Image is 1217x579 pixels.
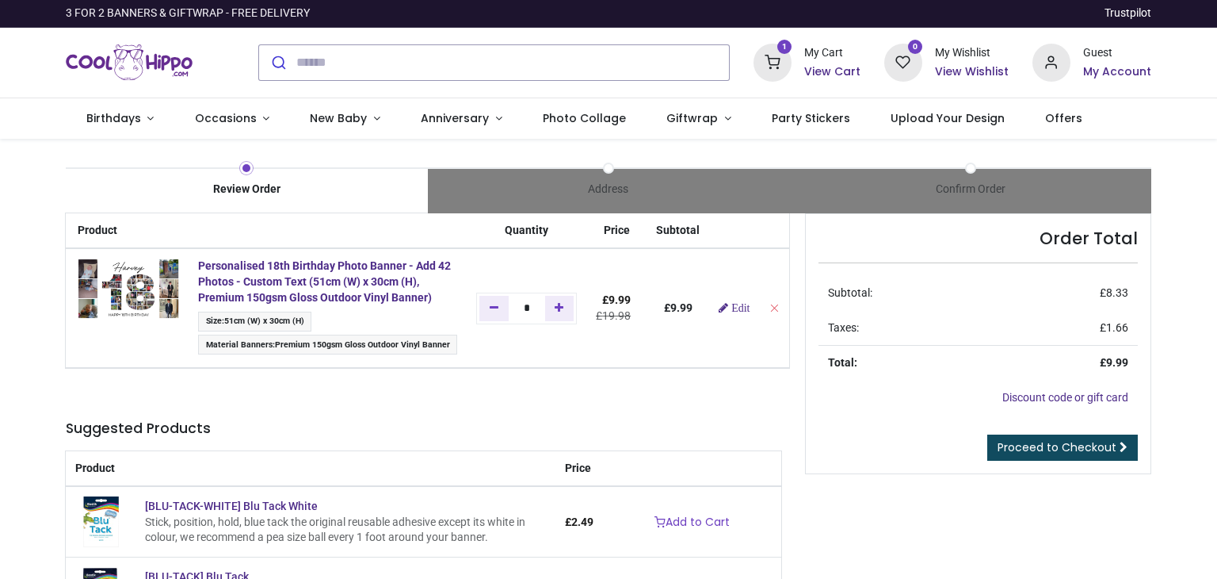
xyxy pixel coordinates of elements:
[818,276,1001,311] td: Subtotal:
[666,110,718,126] span: Giftwrap
[259,45,296,80] button: Submit
[670,301,692,314] span: 9.99
[66,6,310,21] div: 3 FOR 2 BANNERS & GIFTWRAP - FREE DELIVERY
[818,227,1138,250] h4: Order Total
[998,439,1116,455] span: Proceed to Checkout
[75,515,126,527] a: [BLU-TACK-WHITE] Blu Tack White
[66,451,555,487] th: Product
[789,182,1151,197] div: Confirm Order
[145,500,318,512] a: [BLU-TACK-WHITE] Blu Tack White
[543,110,626,126] span: Photo Collage
[772,110,850,126] span: Party Stickers
[400,98,522,140] a: Anniversary
[206,339,273,350] span: Material Banners
[198,335,457,355] span: :
[310,110,367,126] span: New Baby
[644,509,740,536] a: Add to Cart
[78,259,179,318] img: 8U+HpevbP5NAAAAABJRU5ErkJggg==
[66,213,189,249] th: Product
[777,40,792,55] sup: 1
[428,182,790,197] div: Address
[828,356,857,369] strong: Total:
[891,110,1005,126] span: Upload Your Design
[647,213,709,249] th: Subtotal
[275,339,450,350] span: Premium 150gsm Gloss Outdoor Vinyl Banner
[769,301,780,314] a: Remove from cart
[545,296,574,321] a: Add one
[1083,64,1151,80] a: My Account
[565,516,593,528] span: £
[1100,321,1128,334] span: £
[731,302,750,313] span: Edit
[1045,110,1082,126] span: Offers
[804,64,860,80] a: View Cart
[195,110,257,126] span: Occasions
[174,98,290,140] a: Occasions
[1104,6,1151,21] a: Trustpilot
[608,293,631,306] span: 9.99
[646,98,751,140] a: Giftwrap
[596,309,631,322] del: £
[571,516,593,528] span: 2.49
[421,110,489,126] span: Anniversary
[753,55,792,67] a: 1
[66,182,428,197] div: Review Order
[1106,321,1128,334] span: 1.66
[66,419,781,439] h5: Suggested Products
[224,316,304,326] span: 51cm (W) x 30cm (H)
[479,296,509,321] a: Remove one
[198,259,451,303] a: Personalised 18th Birthday Photo Banner - Add 42 Photos - Custom Text (51cm (W) x 30cm (H), Premi...
[555,451,603,487] th: Price
[290,98,401,140] a: New Baby
[1106,286,1128,299] span: 8.33
[935,45,1009,61] div: My Wishlist
[586,213,647,249] th: Price
[935,64,1009,80] a: View Wishlist
[198,312,311,332] span: :
[602,309,631,322] span: 19.98
[1100,286,1128,299] span: £
[1083,45,1151,61] div: Guest
[719,302,750,313] a: Edit
[602,293,631,306] span: £
[66,40,193,85] img: Cool Hippo
[1002,391,1128,404] a: Discount code or gift card
[884,55,922,67] a: 0
[75,497,126,547] img: [BLU-TACK-WHITE] Blu Tack White
[987,435,1138,462] a: Proceed to Checkout
[145,515,545,546] div: Stick, position, hold, blue tack the original reusable adhesive except its white in colour, we re...
[206,316,222,326] span: Size
[804,45,860,61] div: My Cart
[908,40,923,55] sup: 0
[1100,356,1128,369] strong: £
[86,110,141,126] span: Birthdays
[1106,356,1128,369] span: 9.99
[664,301,692,314] b: £
[66,40,193,85] a: Logo of Cool Hippo
[66,98,174,140] a: Birthdays
[818,311,1001,346] td: Taxes:
[505,224,548,236] span: Quantity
